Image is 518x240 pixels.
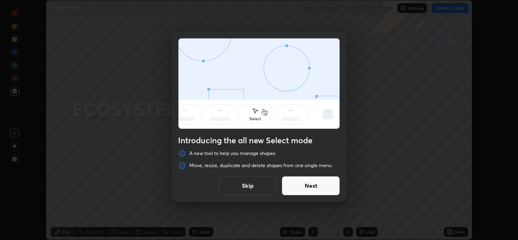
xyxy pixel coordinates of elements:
[178,136,340,145] h4: Introducing the all new Select mode
[189,150,275,157] p: A new tool to help you manage shapes
[282,176,340,195] button: Next
[189,162,332,169] p: Move, resize, duplicate and delete shapes from one single menu
[219,176,277,195] button: Skip
[178,38,340,130] div: animation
